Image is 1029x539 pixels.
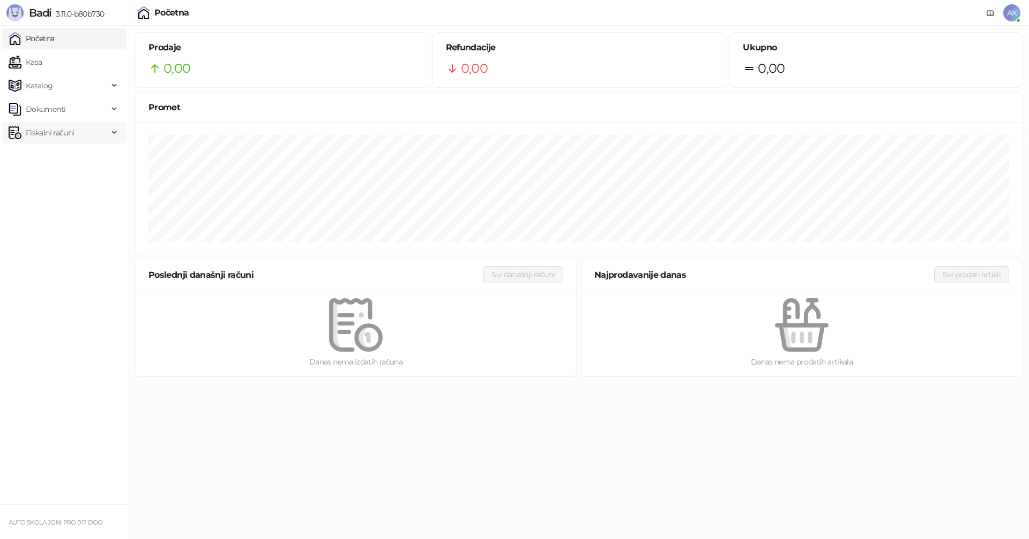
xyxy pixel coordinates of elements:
span: 0,00 [163,58,190,79]
div: Promet [148,101,1009,114]
div: Najprodavanije danas [594,268,934,282]
span: 0,00 [758,58,785,79]
span: Badi [29,6,51,19]
span: Katalog [26,75,53,96]
a: Kasa [9,51,42,73]
img: Logo [6,4,24,21]
a: Početna [9,28,55,49]
div: Poslednji današnji računi [148,268,483,282]
button: Svi prodati artikli [934,266,1009,283]
span: Fiskalni računi [26,122,74,143]
span: Dokumenti [26,98,65,120]
small: AUTO SKOLA JONI PRO 017 DOO [9,519,103,526]
span: 0,00 [461,58,488,79]
div: Danas nema izdatih računa [153,356,559,368]
a: Dokumentacija [982,4,999,21]
span: 3.11.0-b80b730 [51,9,104,19]
span: AK [1003,4,1020,21]
h5: Refundacije [446,41,712,54]
h5: Prodaje [148,41,415,54]
button: Svi današnji računi [483,266,563,283]
div: Danas nema prodatih artikala [599,356,1005,368]
div: Početna [154,9,189,17]
h5: Ukupno [743,41,1009,54]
